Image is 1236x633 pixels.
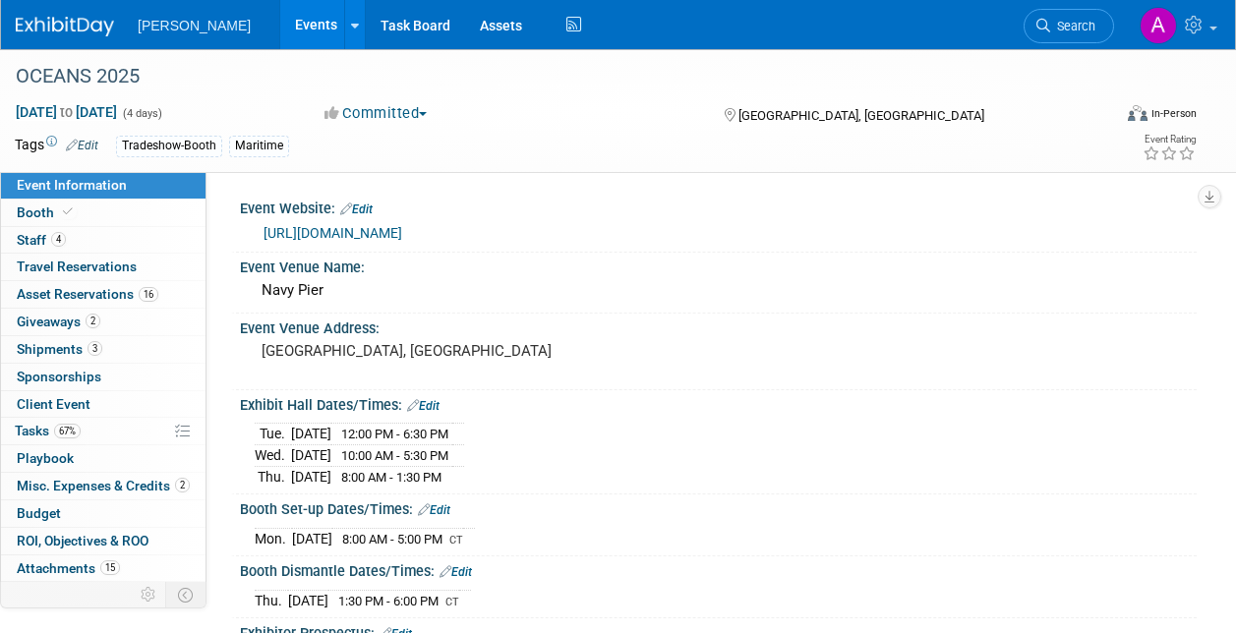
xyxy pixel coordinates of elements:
[1,445,206,472] a: Playbook
[1140,7,1177,44] img: Amy Reese
[1,281,206,308] a: Asset Reservations16
[264,225,402,241] a: [URL][DOMAIN_NAME]
[132,582,166,607] td: Personalize Event Tab Strip
[341,448,448,463] span: 10:00 AM - 5:30 PM
[166,582,206,607] td: Toggle Event Tabs
[17,560,120,576] span: Attachments
[51,232,66,247] span: 4
[240,556,1197,582] div: Booth Dismantle Dates/Times:
[1,528,206,554] a: ROI, Objectives & ROO
[17,341,102,357] span: Shipments
[17,533,148,548] span: ROI, Objectives & ROO
[449,534,463,547] span: CT
[17,505,61,521] span: Budget
[17,177,127,193] span: Event Information
[17,314,100,329] span: Giveaways
[288,590,328,610] td: [DATE]
[229,136,289,156] div: Maritime
[1128,105,1148,121] img: Format-Inperson.png
[1,364,206,390] a: Sponsorships
[1,200,206,226] a: Booth
[1150,106,1197,121] div: In-Person
[57,104,76,120] span: to
[9,59,1095,94] div: OCEANS 2025
[240,314,1197,338] div: Event Venue Address:
[418,503,450,517] a: Edit
[338,594,439,608] span: 1:30 PM - 6:00 PM
[240,253,1197,277] div: Event Venue Name:
[17,259,137,274] span: Travel Reservations
[1,473,206,499] a: Misc. Expenses & Credits2
[291,424,331,445] td: [DATE]
[66,139,98,152] a: Edit
[1024,9,1114,43] a: Search
[100,560,120,575] span: 15
[255,466,291,487] td: Thu.
[255,275,1182,306] div: Navy Pier
[54,424,81,438] span: 67%
[15,103,118,121] span: [DATE] [DATE]
[1050,19,1095,33] span: Search
[255,424,291,445] td: Tue.
[1025,102,1197,132] div: Event Format
[255,590,288,610] td: Thu.
[17,450,74,466] span: Playbook
[255,445,291,467] td: Wed.
[240,494,1197,520] div: Booth Set-up Dates/Times:
[139,287,158,302] span: 16
[342,532,442,547] span: 8:00 AM - 5:00 PM
[15,135,98,157] td: Tags
[175,478,190,492] span: 2
[121,107,162,120] span: (4 days)
[88,341,102,356] span: 3
[291,445,331,467] td: [DATE]
[17,478,190,493] span: Misc. Expenses & Credits
[341,470,441,485] span: 8:00 AM - 1:30 PM
[240,194,1197,219] div: Event Website:
[17,369,101,384] span: Sponsorships
[1143,135,1196,144] div: Event Rating
[1,500,206,527] a: Budget
[138,18,251,33] span: [PERSON_NAME]
[407,399,440,413] a: Edit
[1,418,206,444] a: Tasks67%
[16,17,114,36] img: ExhibitDay
[1,336,206,363] a: Shipments3
[240,390,1197,416] div: Exhibit Hall Dates/Times:
[262,342,617,360] pre: [GEOGRAPHIC_DATA], [GEOGRAPHIC_DATA]
[17,232,66,248] span: Staff
[1,555,206,582] a: Attachments15
[292,528,332,548] td: [DATE]
[1,309,206,335] a: Giveaways2
[341,427,448,441] span: 12:00 PM - 6:30 PM
[17,286,158,302] span: Asset Reservations
[116,136,222,156] div: Tradeshow-Booth
[445,596,459,608] span: CT
[86,314,100,328] span: 2
[440,565,472,579] a: Edit
[63,206,73,217] i: Booth reservation complete
[318,103,435,124] button: Committed
[1,391,206,418] a: Client Event
[291,466,331,487] td: [DATE]
[15,423,81,438] span: Tasks
[17,396,90,412] span: Client Event
[340,202,373,216] a: Edit
[1,172,206,199] a: Event Information
[17,204,77,220] span: Booth
[1,227,206,254] a: Staff4
[738,108,984,123] span: [GEOGRAPHIC_DATA], [GEOGRAPHIC_DATA]
[1,254,206,280] a: Travel Reservations
[255,528,292,548] td: Mon.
